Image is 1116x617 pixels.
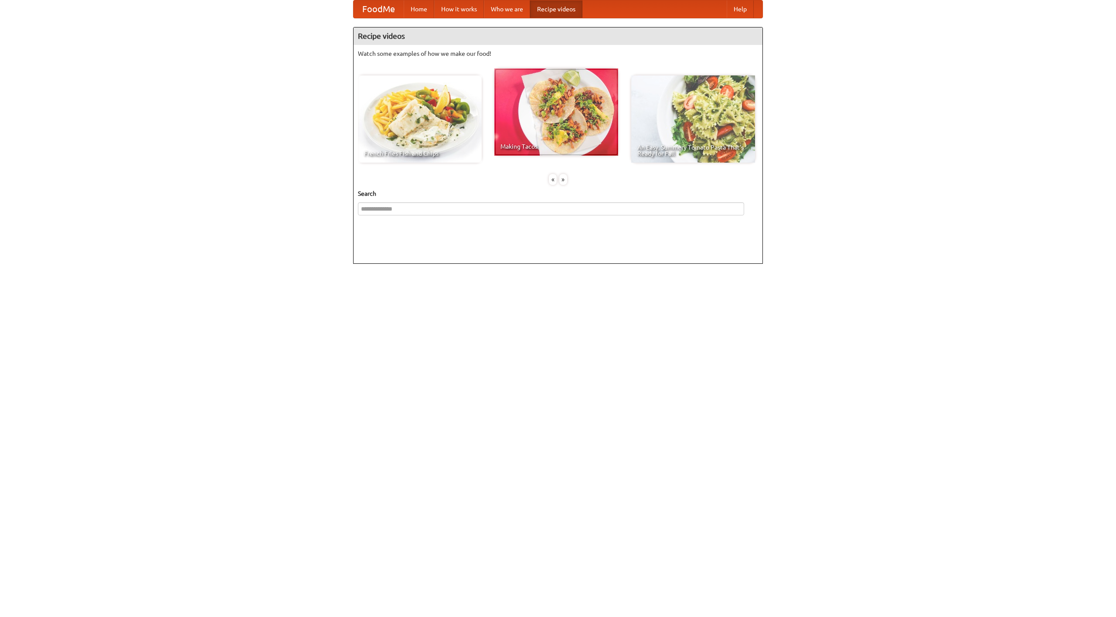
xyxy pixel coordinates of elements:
[727,0,754,18] a: Help
[354,0,404,18] a: FoodMe
[500,143,612,150] span: Making Tacos
[364,150,476,157] span: French Fries Fish and Chips
[434,0,484,18] a: How it works
[484,0,530,18] a: Who we are
[404,0,434,18] a: Home
[631,75,755,163] a: An Easy, Summery Tomato Pasta That's Ready for Fall
[358,49,758,58] p: Watch some examples of how we make our food!
[494,68,618,156] a: Making Tacos
[358,189,758,198] h5: Search
[559,174,567,185] div: »
[637,144,749,157] span: An Easy, Summery Tomato Pasta That's Ready for Fall
[358,75,482,163] a: French Fries Fish and Chips
[530,0,582,18] a: Recipe videos
[549,174,557,185] div: «
[354,27,762,45] h4: Recipe videos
